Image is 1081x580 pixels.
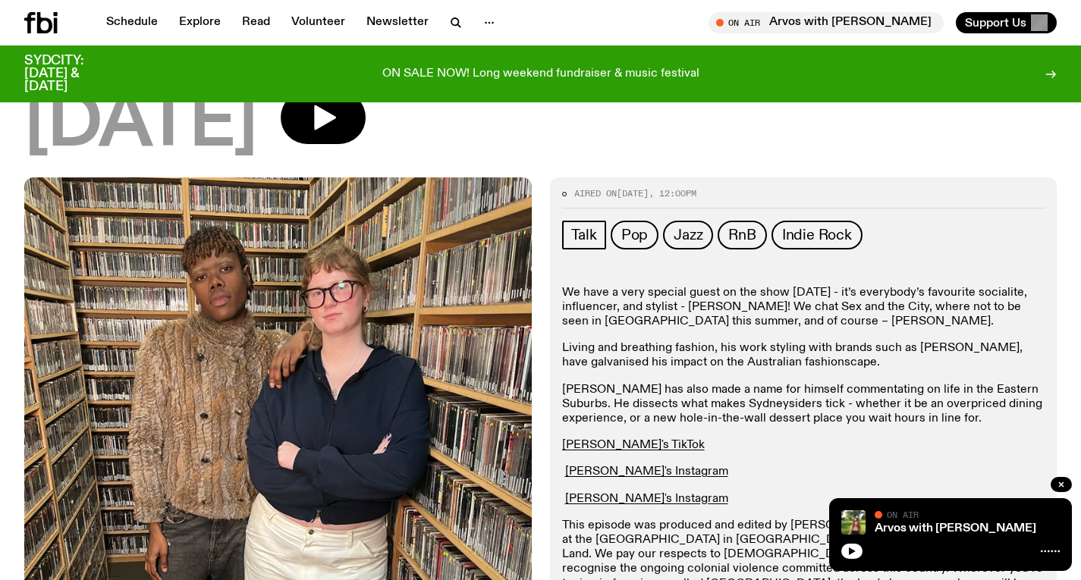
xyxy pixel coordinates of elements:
button: On AirArvos with [PERSON_NAME] [709,12,944,33]
a: [PERSON_NAME]'s Instagram [565,466,728,478]
button: Support Us [956,12,1057,33]
a: RnB [718,221,766,249]
span: Talk [571,227,597,243]
a: Pop [611,221,658,249]
a: [PERSON_NAME]'s Instagram [565,493,728,505]
a: Arvos with [PERSON_NAME] [875,522,1036,535]
p: ON SALE NOW! Long weekend fundraiser & music festival [382,67,699,81]
span: , 12:00pm [649,187,696,199]
span: Indie Rock [782,227,852,243]
span: RnB [728,227,756,243]
a: Jazz [663,221,713,249]
a: Newsletter [357,12,438,33]
span: Pop [621,227,648,243]
p: We have a very special guest on the show [DATE] - it’s everybody’s favourite socialite, influence... [562,286,1045,330]
span: Aired on [574,187,617,199]
h3: SYDCITY: [DATE] & [DATE] [24,55,121,93]
a: Schedule [97,12,167,33]
a: Talk [562,221,606,249]
span: [DATE] [617,187,649,199]
a: Read [233,12,279,33]
span: On Air [887,509,919,519]
a: Volunteer [282,12,354,33]
a: Indie Rock [771,221,863,249]
a: Explore [170,12,230,33]
p: Living and breathing fashion, his work styling with brands such as [PERSON_NAME], have galvanised... [562,341,1045,370]
span: Support Us [965,16,1026,30]
span: [DATE] [24,91,256,159]
img: Lizzie Bowles is sitting in a bright green field of grass, with dark sunglasses and a black top. ... [841,510,866,535]
a: [PERSON_NAME]'s TikTok [562,439,705,451]
span: Jazz [674,227,702,243]
p: [PERSON_NAME] has also made a name for himself commentating on life in the Eastern Suburbs. He di... [562,383,1045,427]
